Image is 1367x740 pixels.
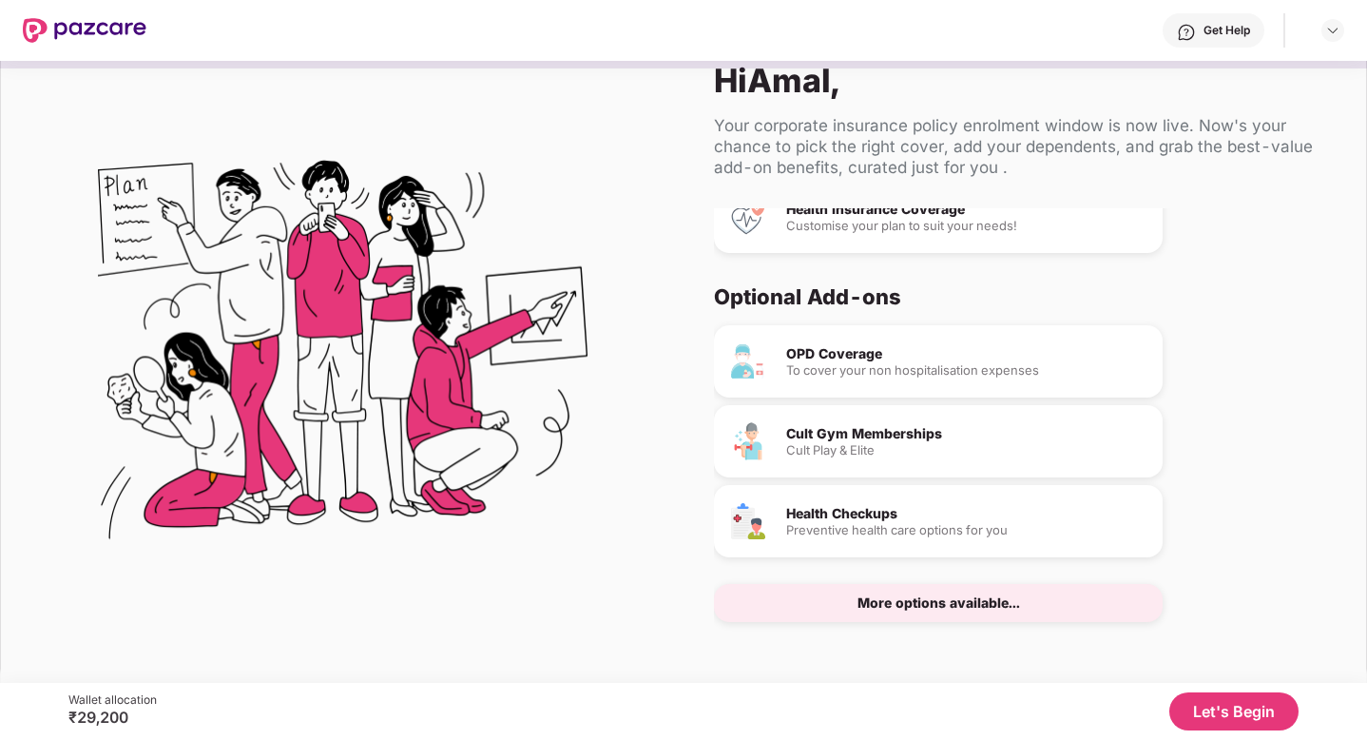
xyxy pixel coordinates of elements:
div: Health Checkups [786,507,1147,520]
div: Wallet allocation [68,692,157,708]
div: Get Help [1203,23,1250,38]
img: Cult Gym Memberships [729,422,767,460]
div: Cult Play & Elite [786,444,1147,457]
div: Your corporate insurance policy enrolment window is now live. Now's your chance to pick the right... [714,115,1336,178]
div: Optional Add-ons [714,283,1320,310]
div: To cover your non hospitalisation expenses [786,364,1147,377]
img: New Pazcare Logo [23,18,146,43]
img: svg+xml;base64,PHN2ZyBpZD0iSGVscC0zMngzMiIgeG1sbnM9Imh0dHA6Ly93d3cudzMub3JnLzIwMDAvc3ZnIiB3aWR0aD... [1177,23,1196,42]
div: OPD Coverage [786,347,1147,360]
div: Health Insurance Coverage [786,203,1147,216]
img: Flex Benefits Illustration [98,111,587,601]
div: Preventive health care options for you [786,524,1147,536]
div: More options available... [857,596,1020,610]
img: Health Insurance Coverage [729,198,767,236]
img: OPD Coverage [729,342,767,380]
div: Hi Amal , [714,61,1336,100]
img: svg+xml;base64,PHN2ZyBpZD0iRHJvcGRvd24tMzJ4MzIiIHhtbG5zPSJodHRwOi8vd3d3LnczLm9yZy8yMDAwL3N2ZyIgd2... [1325,23,1340,38]
div: Customise your plan to suit your needs! [786,220,1147,232]
button: Let's Begin [1169,692,1299,730]
img: Health Checkups [729,502,767,540]
div: Cult Gym Memberships [786,427,1147,440]
div: ₹29,200 [68,708,157,727]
